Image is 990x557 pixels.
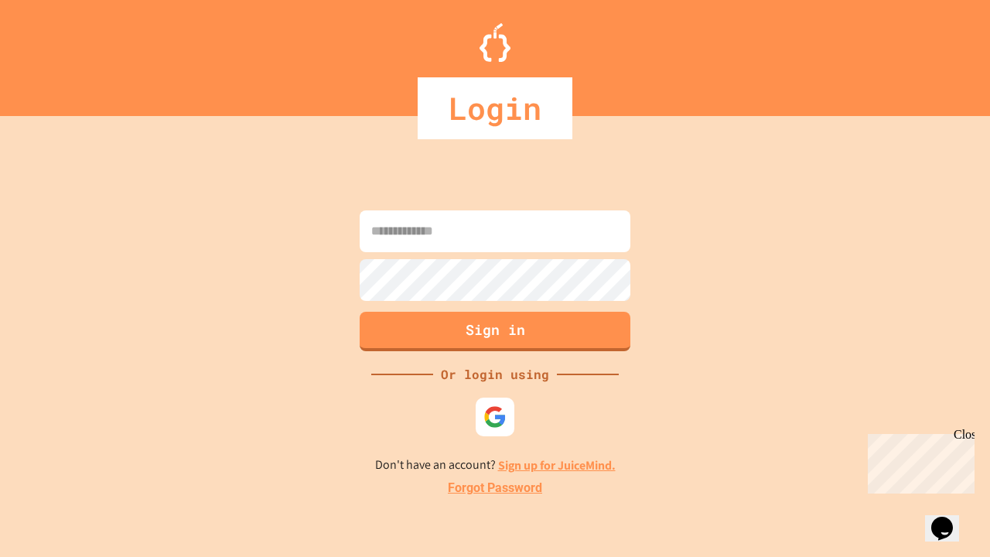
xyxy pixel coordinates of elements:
iframe: chat widget [862,428,975,494]
div: Login [418,77,572,139]
img: google-icon.svg [483,405,507,429]
div: Or login using [433,365,557,384]
a: Forgot Password [448,479,542,497]
button: Sign in [360,312,630,351]
p: Don't have an account? [375,456,616,475]
img: Logo.svg [480,23,510,62]
iframe: chat widget [925,495,975,542]
div: Chat with us now!Close [6,6,107,98]
a: Sign up for JuiceMind. [498,457,616,473]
